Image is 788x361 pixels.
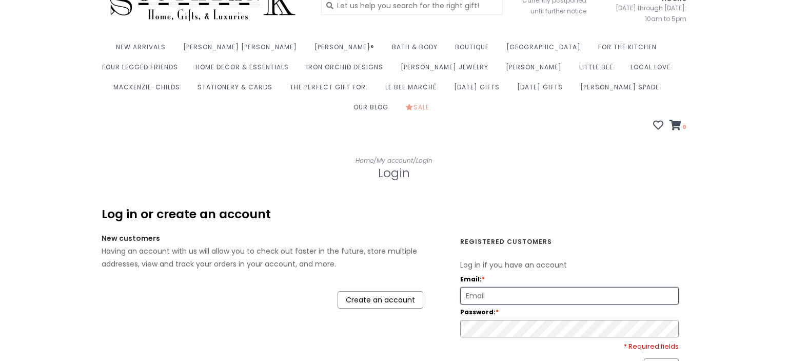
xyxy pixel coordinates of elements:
a: Login [416,156,432,165]
a: Home Decor & Essentials [195,60,294,80]
a: Le Bee Marché [385,80,442,100]
a: Our Blog [353,100,393,120]
a: Create an account [338,291,423,309]
a: My account [377,156,413,165]
a: Boutique [455,40,494,60]
a: Home [356,156,373,165]
p: Log in if you have an account [460,259,679,272]
label: Email: [460,272,493,287]
a: MacKenzie-Childs [113,80,185,100]
a: Sale [406,100,435,120]
a: Iron Orchid Designs [306,60,388,80]
a: [PERSON_NAME] [506,60,567,80]
a: 0 [669,121,686,131]
a: Four Legged Friends [102,60,183,80]
input: Email [461,288,678,304]
span: [DATE] through [DATE]: 10am to 5pm [602,3,686,24]
a: [PERSON_NAME] Spade [580,80,664,100]
a: Local Love [631,60,676,80]
a: Bath & Body [392,40,443,60]
label: Password: [460,305,506,320]
a: [DATE] Gifts [517,80,568,100]
span: 0 [681,123,686,131]
a: For the Kitchen [598,40,662,60]
a: New Arrivals [116,40,171,60]
div: Having an account with us will allow you to check out faster in the future, store multiple addres... [102,245,423,283]
a: [PERSON_NAME] [PERSON_NAME] [183,40,302,60]
div: New customers [102,232,423,245]
a: [DATE] Gifts [454,80,505,100]
a: Stationery & Cards [198,80,278,100]
a: [GEOGRAPHIC_DATA] [506,40,586,60]
a: The perfect gift for: [290,80,373,100]
div: * Required fields [460,343,679,351]
div: Log in or create an account [102,207,686,222]
a: Little Bee [579,60,618,80]
a: [PERSON_NAME]® [314,40,380,60]
strong: Registered customers [460,236,552,248]
a: [PERSON_NAME] Jewelry [401,60,494,80]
